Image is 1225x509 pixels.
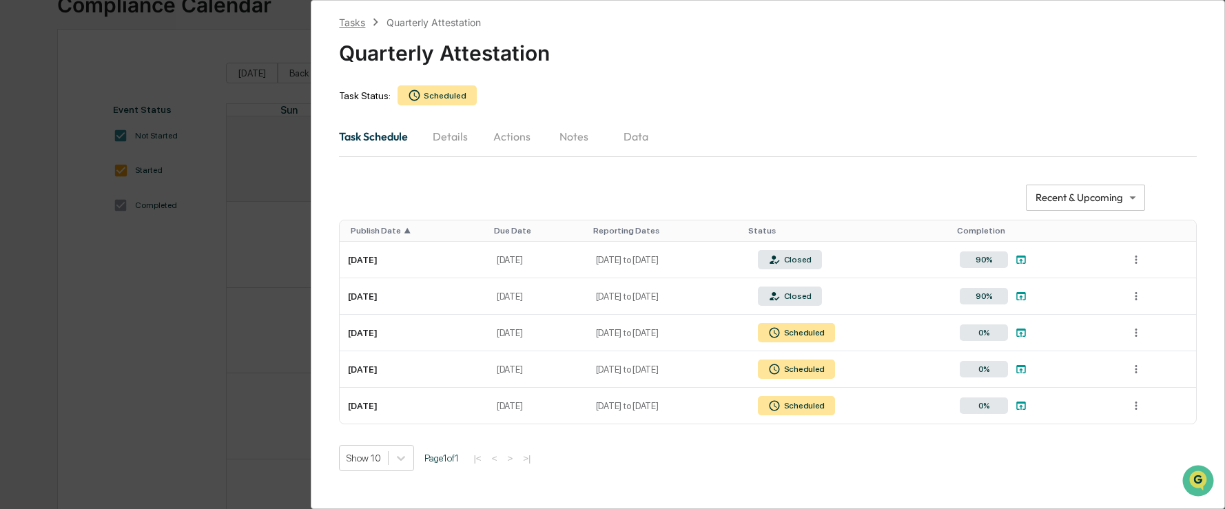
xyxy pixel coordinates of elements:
td: [DATE] to [DATE] [588,242,743,278]
div: Start new chat [47,105,226,119]
td: [DATE] to [DATE] [588,351,743,388]
img: 1746055101610-c473b297-6a78-478c-a979-82029cc54cd1 [14,105,39,130]
div: Toggle SortBy [593,226,737,236]
button: < [488,453,502,464]
td: [DATE] [340,278,488,315]
button: Details [419,120,481,153]
a: 0% [960,323,1107,342]
div: 0% [960,324,1008,341]
a: 🗄️Attestations [94,168,176,193]
div: Closed [781,291,812,301]
a: 0% [960,360,1107,379]
span: ▲ [404,226,411,236]
span: Pylon [137,233,167,244]
td: [DATE] [488,242,588,278]
a: Powered byPylon [97,233,167,244]
div: Toggle SortBy [957,226,1110,236]
span: Page 1 of 1 [424,453,459,464]
div: Task Status: [339,84,484,107]
div: 0% [960,397,1008,414]
a: 90% [960,287,1107,306]
div: Quarterly Attestation [387,17,481,28]
td: [DATE] [340,351,488,388]
div: Quarterly Attestation [339,30,1197,65]
div: 90% [960,288,1008,304]
td: [DATE] [488,315,588,351]
div: 🖐️ [14,175,25,186]
div: Scheduled [421,91,466,101]
td: [DATE] to [DATE] [588,388,743,424]
a: 🖐️Preclearance [8,168,94,193]
input: Clear [36,63,227,77]
a: 90% [960,250,1107,269]
div: Recent & Upcoming [1026,185,1145,211]
div: 🔎 [14,201,25,212]
div: Scheduled [781,401,825,411]
a: 🔎Data Lookup [8,194,92,219]
button: |< [469,453,485,464]
td: [DATE] to [DATE] [588,315,743,351]
span: Data Lookup [28,200,87,214]
div: Tasks [339,17,365,28]
td: [DATE] [488,278,588,315]
div: 90% [960,251,1008,268]
td: [DATE] [488,351,588,388]
div: Toggle SortBy [351,226,483,236]
button: Start new chat [234,110,251,126]
span: Attestations [114,174,171,187]
td: [DATE] [488,388,588,424]
div: 🗄️ [100,175,111,186]
span: Preclearance [28,174,89,187]
div: 0% [960,361,1008,377]
button: Task Schedule [339,120,419,153]
td: [DATE] [340,242,488,278]
button: Actions [481,120,543,153]
div: secondary tabs example [339,120,1197,153]
td: [DATE] [340,315,488,351]
a: 0% [960,396,1107,415]
button: Data [605,120,667,153]
div: Scheduled [781,364,825,374]
td: [DATE] [340,388,488,424]
div: Toggle SortBy [1126,226,1191,236]
iframe: Open customer support [1181,464,1218,501]
div: Toggle SortBy [748,226,946,236]
button: Notes [543,120,605,153]
div: Toggle SortBy [494,226,582,236]
div: We're available if you need us! [47,119,174,130]
div: Scheduled [781,328,825,337]
div: Closed [781,255,812,264]
p: How can we help? [14,29,251,51]
button: >| [519,453,535,464]
button: > [503,453,517,464]
td: [DATE] to [DATE] [588,278,743,315]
